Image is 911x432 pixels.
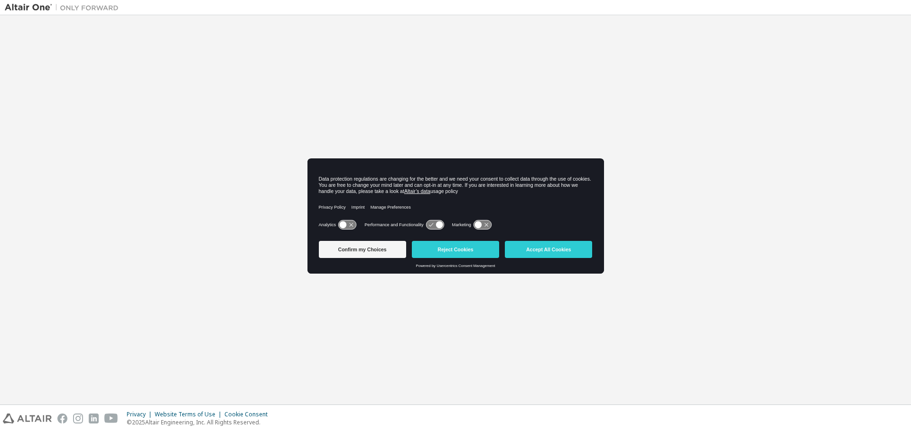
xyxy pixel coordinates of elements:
div: Privacy [127,411,155,418]
img: facebook.svg [57,414,67,423]
img: instagram.svg [73,414,83,423]
img: altair_logo.svg [3,414,52,423]
img: youtube.svg [104,414,118,423]
img: Altair One [5,3,123,12]
img: linkedin.svg [89,414,99,423]
p: © 2025 Altair Engineering, Inc. All Rights Reserved. [127,418,273,426]
div: Cookie Consent [224,411,273,418]
div: Website Terms of Use [155,411,224,418]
